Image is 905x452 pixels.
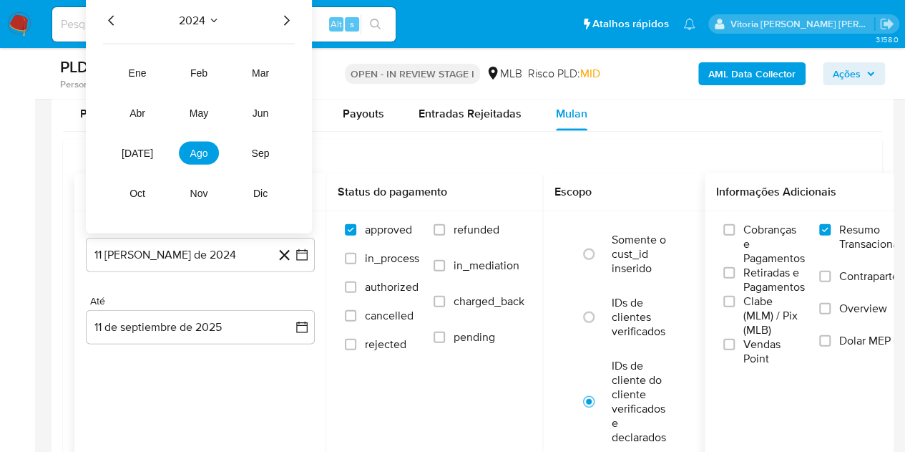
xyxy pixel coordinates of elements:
span: Atalhos rápidos [592,16,669,32]
button: Ações [823,62,885,85]
p: OPEN - IN REVIEW STAGE I [345,64,480,84]
button: AML Data Collector [698,62,806,85]
b: Person ID [60,78,99,91]
span: 3.158.0 [875,34,898,45]
p: vitoria.caldeira@mercadolivre.com [730,17,875,31]
b: AML Data Collector [708,62,796,85]
div: MLB [486,66,522,82]
span: s [350,17,354,31]
span: MID [580,65,600,82]
span: Alt [331,17,342,31]
a: Notificações [683,18,695,30]
button: search-icon [361,14,390,34]
a: Sair [879,16,894,32]
input: Pesquise usuários ou casos... [52,15,396,34]
span: Ações [833,62,861,85]
span: Risco PLD: [528,66,600,82]
b: PLD [60,55,89,78]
